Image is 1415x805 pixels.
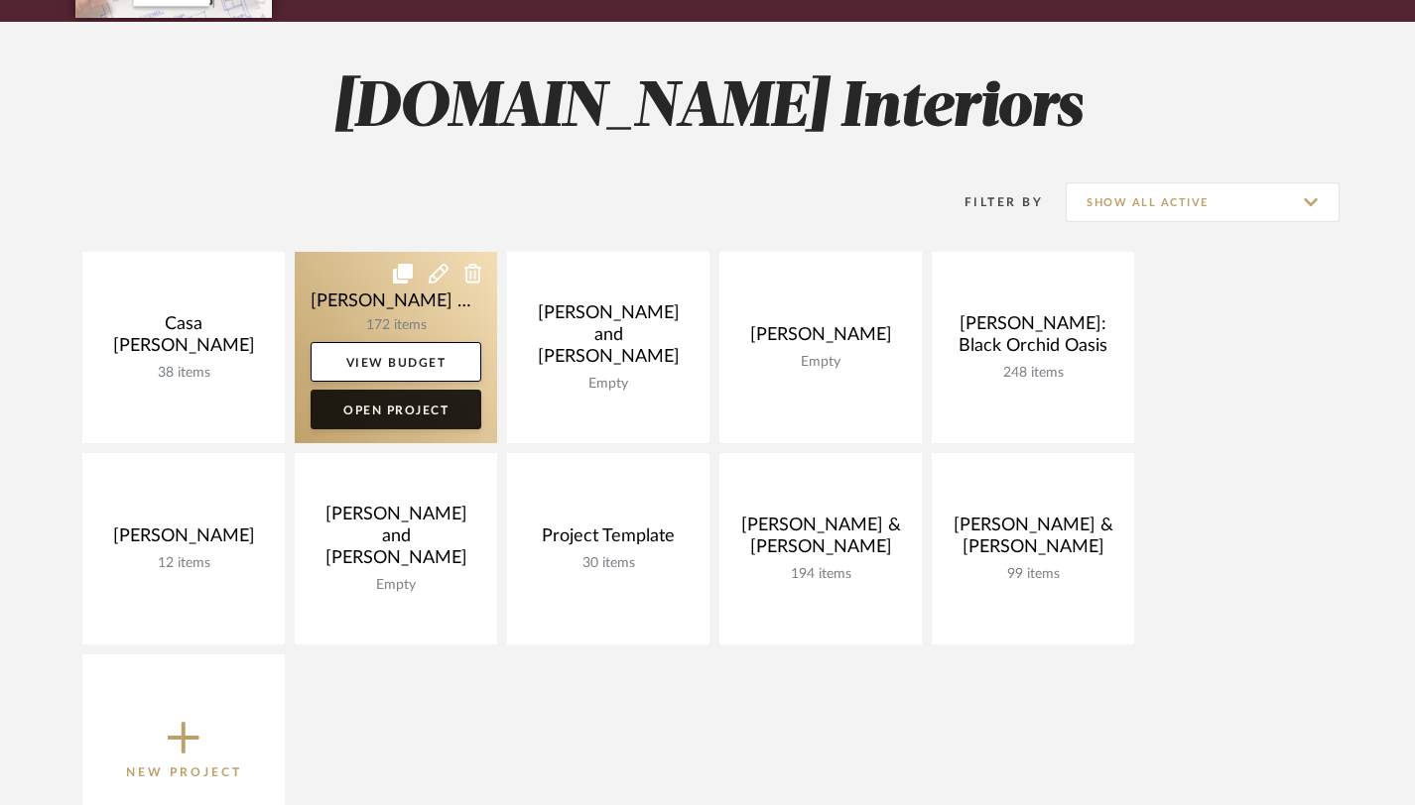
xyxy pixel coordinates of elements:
[126,762,242,782] p: New Project
[735,354,906,371] div: Empty
[948,313,1118,365] div: [PERSON_NAME]: Black Orchid Oasis
[98,313,269,365] div: Casa [PERSON_NAME]
[939,192,1043,212] div: Filter By
[98,555,269,572] div: 12 items
[735,515,906,566] div: [PERSON_NAME] & [PERSON_NAME]
[311,577,481,594] div: Empty
[735,324,906,354] div: [PERSON_NAME]
[98,365,269,382] div: 38 items
[948,365,1118,382] div: 248 items
[523,555,694,572] div: 30 items
[311,504,481,577] div: [PERSON_NAME] and [PERSON_NAME]
[311,390,481,429] a: Open Project
[948,566,1118,583] div: 99 items
[523,302,694,376] div: [PERSON_NAME] and [PERSON_NAME]
[523,376,694,393] div: Empty
[948,515,1118,566] div: [PERSON_NAME] & [PERSON_NAME]
[311,342,481,382] a: View Budget
[98,525,269,555] div: [PERSON_NAME]
[523,525,694,555] div: Project Template
[735,566,906,583] div: 194 items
